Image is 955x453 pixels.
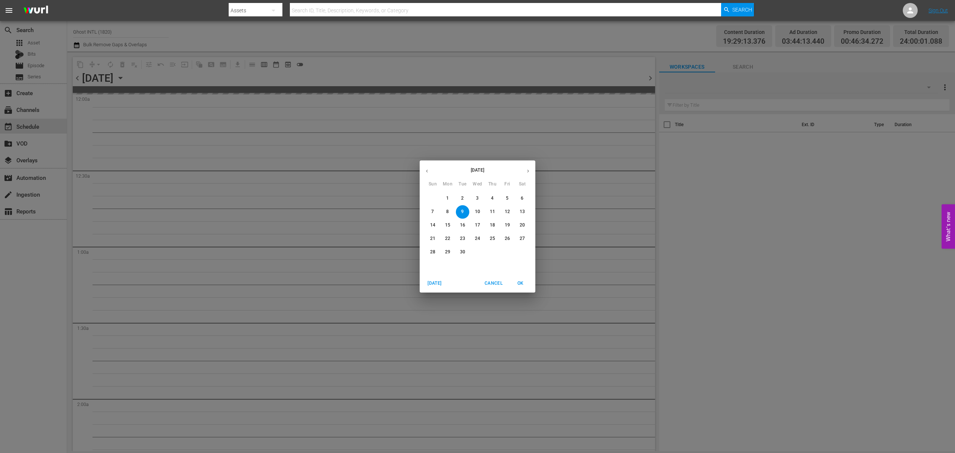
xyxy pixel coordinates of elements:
button: 5 [501,192,514,205]
p: 18 [490,222,495,228]
button: 1 [441,192,454,205]
button: [DATE] [423,277,447,290]
p: 28 [430,249,435,255]
button: 23 [456,232,469,246]
button: 3 [471,192,484,205]
p: 30 [460,249,465,255]
button: 15 [441,219,454,232]
button: 19 [501,219,514,232]
span: Tue [456,181,469,188]
p: 13 [520,209,525,215]
button: 29 [441,246,454,259]
button: 17 [471,219,484,232]
button: 14 [426,219,439,232]
button: 30 [456,246,469,259]
button: OK [508,277,532,290]
p: [DATE] [434,167,521,174]
p: 17 [475,222,480,228]
p: 27 [520,235,525,242]
button: 26 [501,232,514,246]
span: menu [4,6,13,15]
button: 22 [441,232,454,246]
span: Mon [441,181,454,188]
p: 1 [446,195,449,201]
p: 22 [445,235,450,242]
button: 24 [471,232,484,246]
p: 11 [490,209,495,215]
p: 24 [475,235,480,242]
p: 6 [521,195,523,201]
p: 29 [445,249,450,255]
button: Open Feedback Widget [942,204,955,249]
button: 9 [456,205,469,219]
button: 25 [486,232,499,246]
button: 28 [426,246,439,259]
p: 10 [475,209,480,215]
p: 25 [490,235,495,242]
p: 15 [445,222,450,228]
span: Search [732,3,752,16]
span: Sat [516,181,529,188]
p: 2 [461,195,464,201]
button: 20 [516,219,529,232]
p: 7 [431,209,434,215]
p: 19 [505,222,510,228]
button: 27 [516,232,529,246]
a: Sign Out [929,7,948,13]
span: Thu [486,181,499,188]
span: Cancel [485,279,502,287]
button: 8 [441,205,454,219]
p: 16 [460,222,465,228]
p: 14 [430,222,435,228]
p: 12 [505,209,510,215]
button: 10 [471,205,484,219]
p: 8 [446,209,449,215]
p: 5 [506,195,508,201]
button: 16 [456,219,469,232]
button: 4 [486,192,499,205]
p: 26 [505,235,510,242]
button: 13 [516,205,529,219]
button: 12 [501,205,514,219]
span: [DATE] [426,279,444,287]
span: Fri [501,181,514,188]
span: OK [511,279,529,287]
button: 11 [486,205,499,219]
img: ans4CAIJ8jUAAAAAAAAAAAAAAAAAAAAAAAAgQb4GAAAAAAAAAAAAAAAAAAAAAAAAJMjXAAAAAAAAAAAAAAAAAAAAAAAAgAT5G... [18,2,54,19]
button: 2 [456,192,469,205]
p: 4 [491,195,494,201]
p: 23 [460,235,465,242]
p: 20 [520,222,525,228]
p: 9 [461,209,464,215]
button: 21 [426,232,439,246]
p: 21 [430,235,435,242]
button: 7 [426,205,439,219]
button: 18 [486,219,499,232]
span: Sun [426,181,439,188]
button: 6 [516,192,529,205]
button: Cancel [482,277,505,290]
span: Wed [471,181,484,188]
p: 3 [476,195,479,201]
